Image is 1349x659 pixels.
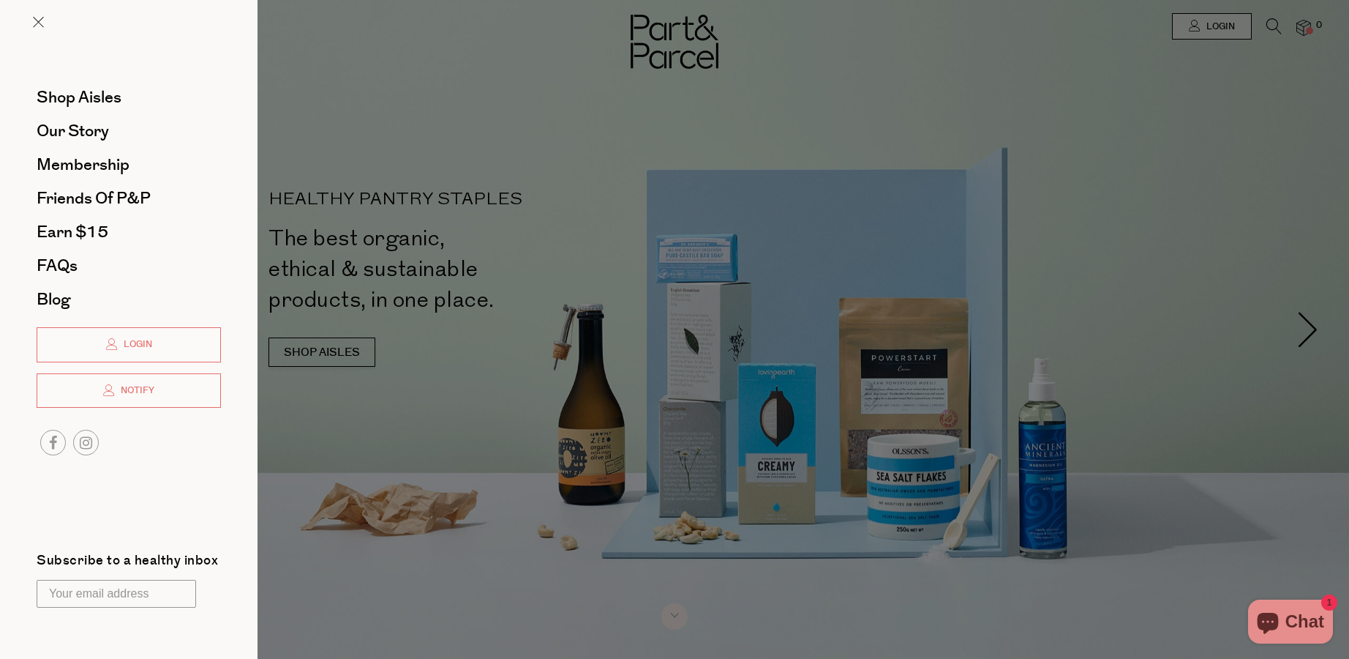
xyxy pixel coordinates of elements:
a: Friends of P&P [37,190,221,206]
span: Earn $15 [37,220,108,244]
span: Login [120,338,152,351]
span: Shop Aisles [37,86,121,109]
a: Membership [37,157,221,173]
span: Our Story [37,119,109,143]
a: Our Story [37,123,221,139]
a: Blog [37,291,221,308]
label: Subscribe to a healthy inbox [37,554,218,573]
span: FAQs [37,254,78,278]
a: Earn $15 [37,224,221,240]
span: Notify [117,384,154,397]
a: FAQs [37,258,221,274]
a: Shop Aisles [37,89,221,105]
span: Membership [37,153,129,176]
span: Blog [37,288,70,311]
a: Notify [37,373,221,409]
a: Login [37,327,221,362]
span: Friends of P&P [37,187,151,210]
inbox-online-store-chat: Shopify online store chat [1244,600,1337,647]
input: Your email address [37,580,196,608]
